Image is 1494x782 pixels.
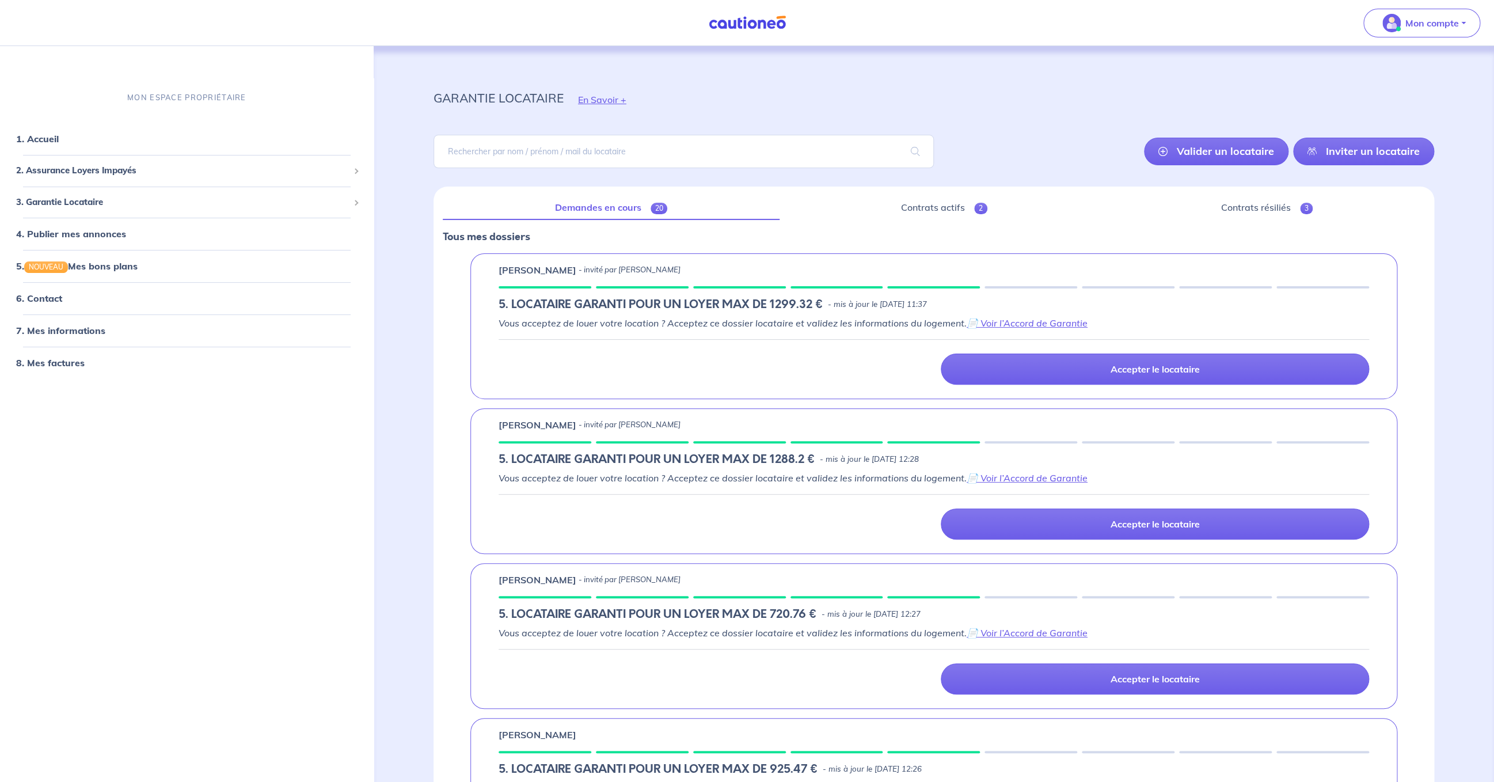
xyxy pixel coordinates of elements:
p: - invité par [PERSON_NAME] [579,264,681,276]
img: Cautioneo [704,16,790,30]
span: 2 [974,203,987,214]
a: 8. Mes factures [16,357,85,369]
div: 1. Accueil [5,127,369,150]
p: Accepter le locataire [1110,363,1199,375]
button: illu_account_valid_menu.svgMon compte [1363,9,1480,37]
a: 1. Accueil [16,133,59,145]
p: garantie locataire [434,88,564,108]
a: Contrats actifs2 [789,196,1099,220]
p: Accepter le locataire [1110,673,1199,685]
button: En Savoir + [564,83,641,116]
a: Demandes en cours20 [443,196,780,220]
p: Mon compte [1405,16,1459,30]
div: state: RENTER-PROPERTY-IN-PROGRESS, Context: INELIGIBILITY,INELIGIBILITY-IN-LANDLORD [499,608,1369,621]
a: 📄 Voir l’Accord de Garantie [967,317,1088,329]
a: Valider un locataire [1144,138,1288,165]
span: 3 [1300,203,1313,214]
h5: 5. LOCATAIRE GARANTI POUR UN LOYER MAX DE 925.47 € [499,762,818,776]
p: Accepter le locataire [1110,518,1199,530]
a: 📄 Voir l’Accord de Garantie [967,627,1088,639]
em: Vous acceptez de louer votre location ? Acceptez ce dossier locataire et validez les informations... [499,472,1088,484]
div: 8. Mes factures [5,351,369,374]
a: Accepter le locataire [941,663,1369,694]
span: 3. Garantie Locataire [16,195,349,208]
a: 6. Contact [16,293,62,304]
div: state: RENTER-PROPERTY-IN-PROGRESS, Context: IN-LANDLORD,IN-LANDLORD [499,298,1369,312]
a: 5.NOUVEAUMes bons plans [16,260,138,272]
a: 📄 Voir l’Accord de Garantie [967,472,1088,484]
input: Rechercher par nom / prénom / mail du locataire [434,135,934,168]
p: [PERSON_NAME] [499,728,576,742]
em: Vous acceptez de louer votre location ? Acceptez ce dossier locataire et validez les informations... [499,627,1088,639]
p: MON ESPACE PROPRIÉTAIRE [127,92,246,103]
p: Tous mes dossiers [443,229,1425,244]
div: 2. Assurance Loyers Impayés [5,160,369,182]
a: Accepter le locataire [941,508,1369,540]
img: illu_account_valid_menu.svg [1382,14,1401,32]
a: Accepter le locataire [941,354,1369,385]
span: 2. Assurance Loyers Impayés [16,164,349,177]
a: 4. Publier mes annonces [16,228,126,240]
div: state: RENTER-PROPERTY-IN-PROGRESS, Context: IN-LANDLORD,IN-LANDLORD [499,762,1369,776]
div: 5.NOUVEAUMes bons plans [5,255,369,278]
h5: 5. LOCATAIRE GARANTI POUR UN LOYER MAX DE 1299.32 € [499,298,823,312]
div: 6. Contact [5,287,369,310]
p: - invité par [PERSON_NAME] [579,419,681,431]
em: Vous acceptez de louer votre location ? Acceptez ce dossier locataire et validez les informations... [499,317,1088,329]
p: [PERSON_NAME] [499,418,576,432]
p: - mis à jour le [DATE] 11:37 [828,299,927,310]
div: state: RENTER-PROPERTY-IN-PROGRESS, Context: IN-LANDLORD,IN-LANDLORD [499,453,1369,466]
div: 4. Publier mes annonces [5,222,369,245]
div: 3. Garantie Locataire [5,191,369,213]
p: [PERSON_NAME] [499,573,576,587]
span: 20 [651,203,668,214]
a: Inviter un locataire [1293,138,1434,165]
h5: 5. LOCATAIRE GARANTI POUR UN LOYER MAX DE 1288.2 € [499,453,815,466]
div: 7. Mes informations [5,319,369,342]
p: - mis à jour le [DATE] 12:27 [822,609,921,620]
a: 7. Mes informations [16,325,105,336]
p: - mis à jour le [DATE] 12:28 [820,454,919,465]
p: - mis à jour le [DATE] 12:26 [823,764,922,775]
span: search [897,135,934,168]
h5: 5. LOCATAIRE GARANTI POUR UN LOYER MAX DE 720.76 € [499,608,817,621]
p: [PERSON_NAME] [499,263,576,277]
a: Contrats résiliés3 [1109,196,1425,220]
p: - invité par [PERSON_NAME] [579,574,681,586]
